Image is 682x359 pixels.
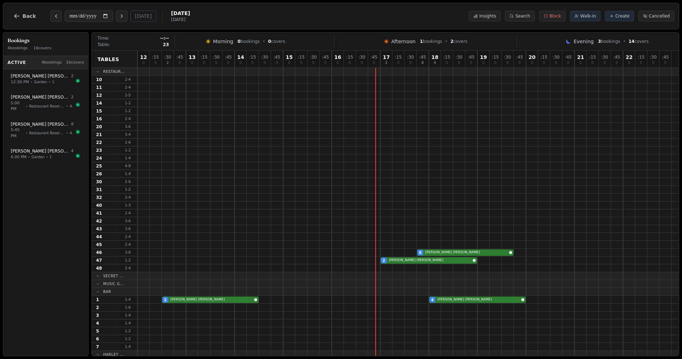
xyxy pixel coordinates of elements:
[119,132,136,137] span: 3 - 4
[96,108,102,114] span: 15
[96,242,102,248] span: 45
[96,132,102,138] span: 21
[170,297,253,302] span: [PERSON_NAME] [PERSON_NAME]
[371,55,377,59] span: : 45
[603,61,606,65] span: 0
[431,297,434,303] span: 4
[29,130,65,136] span: Restaurant Reservation
[96,210,102,216] span: 41
[494,61,496,65] span: 0
[26,104,28,109] span: •
[11,148,70,154] span: [PERSON_NAME] [PERSON_NAME]
[348,61,351,65] span: 0
[96,124,102,130] span: 20
[573,38,593,45] span: Evening
[553,55,560,59] span: : 30
[164,55,171,59] span: : 30
[119,258,136,263] span: 1 - 2
[119,195,136,200] span: 2 - 4
[96,250,102,255] span: 46
[119,163,136,169] span: 4 - 8
[152,55,159,59] span: : 15
[515,13,530,19] span: Search
[96,234,102,240] span: 44
[96,344,99,350] span: 7
[213,55,220,59] span: : 30
[264,61,266,65] span: 0
[425,250,508,255] span: [PERSON_NAME] [PERSON_NAME]
[482,61,485,65] span: 0
[470,61,472,65] span: 0
[506,61,508,65] span: 0
[119,226,136,231] span: 3 - 6
[450,39,467,44] span: covers
[140,55,147,60] span: 12
[119,85,136,90] span: 2 - 4
[237,39,240,44] span: 0
[11,127,24,139] span: 5:45 PM
[613,55,620,59] span: : 45
[240,61,242,65] span: 0
[550,13,561,19] span: Block
[119,140,136,145] span: 2 - 6
[70,104,74,109] span: 47
[479,13,496,19] span: Insights
[96,85,102,90] span: 11
[504,55,511,59] span: : 30
[119,328,136,334] span: 1 - 2
[26,130,28,136] span: •
[66,130,68,136] span: •
[469,11,501,21] button: Insights
[22,14,36,19] span: Back
[119,155,136,161] span: 1 - 4
[119,234,136,239] span: 2 - 4
[96,265,102,271] span: 48
[28,154,30,160] span: •
[397,61,399,65] span: 0
[628,39,635,44] span: 14
[119,210,136,216] span: 2 - 4
[119,116,136,121] span: 2 - 4
[70,130,74,136] span: 46
[373,61,375,65] span: 0
[49,79,51,85] span: •
[154,61,156,65] span: 0
[119,344,136,349] span: 1 - 4
[97,56,119,63] span: Tables
[203,61,205,65] span: 0
[96,116,102,122] span: 16
[119,179,136,184] span: 2 - 6
[6,118,85,143] button: [PERSON_NAME] [PERSON_NAME]85:45 PM•Restaurant Reservation•46
[96,203,102,208] span: 40
[34,45,51,51] span: 16 covers
[591,61,593,65] span: 0
[34,79,47,85] span: Garden
[119,313,136,318] span: 1 - 4
[96,155,102,161] span: 24
[103,273,124,279] span: Secret ...
[30,79,32,85] span: •
[385,61,387,65] span: 2
[650,55,657,59] span: : 30
[119,336,136,341] span: 1 - 2
[570,11,601,21] button: Walk-in
[391,38,416,45] span: Afternoon
[7,45,28,51] span: 4 bookings
[7,60,26,65] span: Active
[268,39,271,44] span: 0
[96,140,102,145] span: 22
[179,61,181,65] span: 0
[119,93,136,98] span: 2 - 5
[96,93,102,98] span: 12
[237,39,260,44] span: bookings
[96,305,99,310] span: 2
[383,55,390,60] span: 17
[119,77,136,82] span: 2 - 4
[96,148,102,153] span: 23
[288,61,290,65] span: 0
[589,55,596,59] span: : 15
[96,297,99,303] span: 1
[96,320,99,326] span: 4
[601,55,608,59] span: : 30
[598,39,620,44] span: bookings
